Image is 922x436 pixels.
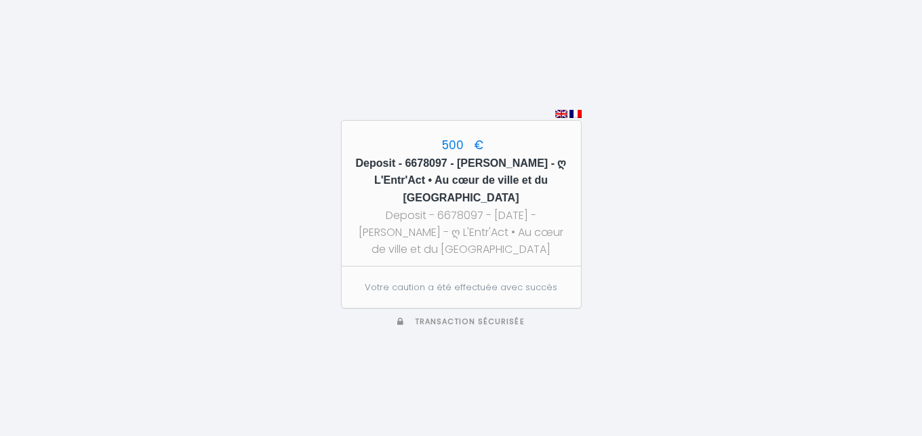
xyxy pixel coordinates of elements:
[356,281,565,294] p: Votre caution a été effectuée avec succès
[555,110,567,118] img: en.png
[415,317,525,327] span: Transaction sécurisée
[354,155,569,207] h5: Deposit - 6678097 - [PERSON_NAME] - ღ L'Entr'Act • Au cœur de ville et du [GEOGRAPHIC_DATA]
[439,137,483,153] span: 500 €
[569,110,582,118] img: fr.png
[354,207,569,258] div: Deposit - 6678097 - [DATE] - [PERSON_NAME] - ღ L'Entr'Act • Au cœur de ville et du [GEOGRAPHIC_DATA]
